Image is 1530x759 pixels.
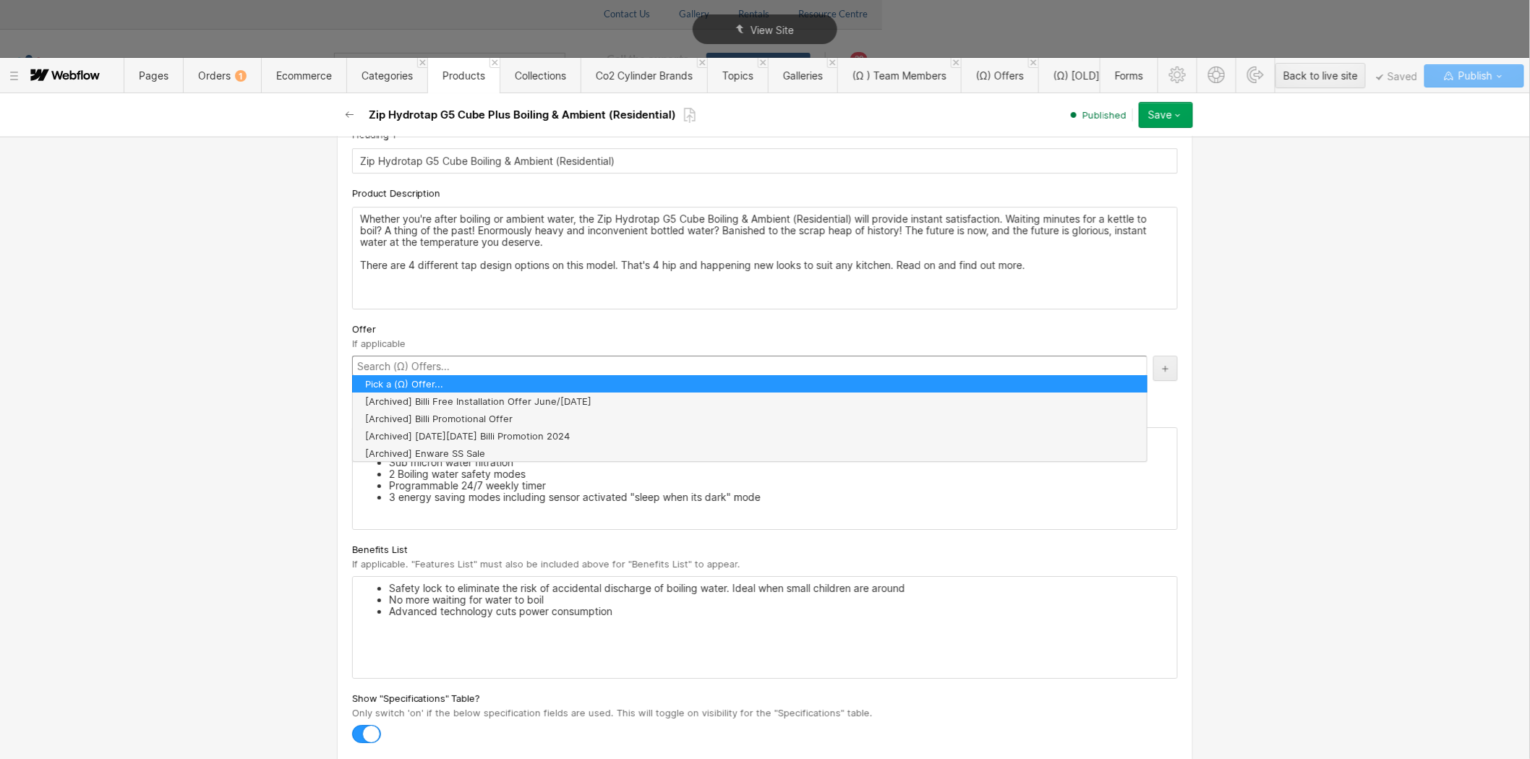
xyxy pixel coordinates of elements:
[359,447,1140,460] div: [Archived] Enware SS Sale
[951,58,961,68] a: Close '(Ω ) Team Members' tab
[389,606,1170,617] li: Advanced technology cuts power consumption
[235,70,247,82] div: 1
[352,543,408,556] span: Benefits List
[1377,74,1418,81] span: Saved
[139,69,168,82] span: Pages
[783,69,823,82] span: Galleries
[369,108,676,122] h2: Zip Hydrotap G5 Cube Plus Boiling & Ambient (Residential)
[1139,102,1193,128] button: Save
[352,558,740,570] span: If applicable. "Features List" must also be included above for "Benefits List" to appear.
[352,356,1147,376] input: Search (Ω) Offers...
[360,213,1170,271] p: Whether you're after boiling or ambient water, the Zip Hydrotap G5 Cube Boiling & Ambient (Reside...
[1456,65,1492,87] span: Publish
[1054,69,1184,82] span: (Ω) [OLD] Product Features
[389,594,1170,606] li: No more waiting for water to boil
[389,457,1170,468] li: Sub micron water filtration
[362,69,413,82] span: Categories
[976,69,1024,82] span: (Ω) Offers
[417,58,427,68] a: Close 'Categories' tab
[359,395,1140,408] div: [Archived] Billi Free Installation Offer June/[DATE]
[352,338,406,349] span: If applicable
[352,186,440,200] span: Product Description
[1028,58,1038,68] a: Close '(Ω) Offers' tab
[359,412,1140,425] div: [Archived] Billi Promotional Offer
[359,429,1140,442] div: [Archived] [DATE][DATE] Billi Promotion 2024
[1275,63,1366,88] button: Back to live site
[1115,69,1143,82] span: Forms
[1283,65,1358,87] div: Back to live site
[198,69,247,82] span: Orders
[352,692,480,705] span: Show "Specifications" Table?
[515,69,566,82] span: Collections
[722,69,753,82] span: Topics
[758,58,768,68] a: Close 'Topics' tab
[697,58,707,68] a: Close 'Co2 Cylinder Brands' tab
[389,480,1170,492] li: Programmable 24/7 weekly timer
[1082,108,1127,121] span: Published
[389,468,1170,480] li: 2 Boiling water safety modes
[276,69,332,82] span: Ecommerce
[389,492,1170,503] li: 3 energy saving modes including sensor activated "sleep when its dark" mode
[6,35,45,48] span: Text us
[443,69,485,82] span: Products
[359,377,1140,390] div: Pick a (Ω) Offer...
[389,583,1170,594] li: Safety lock to eliminate the risk of accidental discharge of boiling water. Ideal when small chil...
[352,707,873,719] span: Only switch 'on' if the below specification fields are used. This will toggle on visibility for t...
[852,69,946,82] span: (Ω ) Team Members
[490,58,500,68] a: Close 'Products' tab
[596,69,693,82] span: Co2 Cylinder Brands
[352,322,375,335] span: Offer
[751,24,794,36] span: View Site
[1148,109,1172,121] div: Save
[1424,64,1524,87] button: Publish
[827,58,837,68] a: Close 'Galleries' tab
